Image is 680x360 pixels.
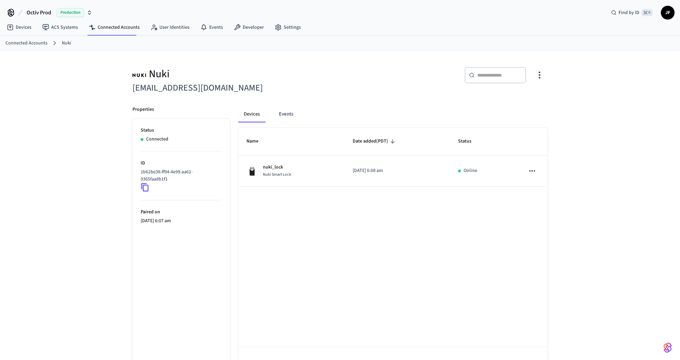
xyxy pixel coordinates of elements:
a: Connected Accounts [83,21,145,34]
span: JF [662,6,674,19]
div: connected account tabs [238,106,548,122]
a: Devices [1,21,37,34]
p: [DATE] 6:08 am [353,167,442,174]
span: Production [57,8,84,17]
a: User Identities [145,21,195,34]
p: ID [141,160,222,167]
a: ACS Systems [37,21,83,34]
p: Properties [132,106,154,113]
p: Online [464,167,477,174]
table: sticky table [238,128,548,187]
a: Events [195,21,228,34]
img: Nuki Smart Lock 3.0 Pro Black, Front [246,165,257,176]
div: Find by ID⌘ K [606,6,658,19]
button: Devices [238,106,265,122]
div: Nuki [132,67,336,81]
p: Status [141,127,222,134]
span: Octiv Prod [27,9,51,17]
button: JF [661,6,675,19]
p: [DATE] 6:07 am [141,217,222,225]
span: Nuki Smart Lock [263,172,291,177]
span: Date added(PDT) [353,136,397,147]
p: 1b62be38-ff94-4e99-aa61-9365faa8b1f1 [141,169,219,183]
button: Events [273,106,299,122]
span: Name [246,136,267,147]
p: nuki_lock [263,164,291,171]
img: SeamLogoGradient.69752ec5.svg [664,342,672,353]
a: Connected Accounts [5,40,47,47]
p: Connected [146,136,168,143]
h6: [EMAIL_ADDRESS][DOMAIN_NAME] [132,81,336,95]
span: ⌘ K [641,9,653,16]
a: Developer [228,21,269,34]
img: Nuki Logo, Square [132,67,146,81]
span: Status [458,136,480,147]
span: Find by ID [619,9,639,16]
p: Paired on [141,209,222,216]
a: Nuki [62,40,71,47]
a: Settings [269,21,306,34]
